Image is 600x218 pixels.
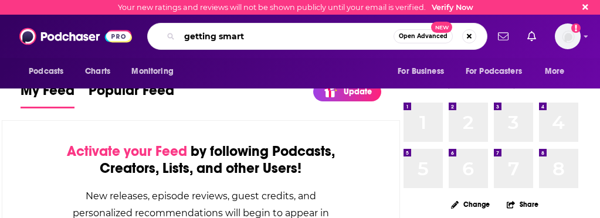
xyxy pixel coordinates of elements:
[61,143,341,177] div: by following Podcasts, Creators, Lists, and other Users!
[89,81,174,108] a: Popular Feed
[555,23,581,49] img: User Profile
[147,23,487,50] div: Search podcasts, credits, & more...
[89,81,174,106] span: Popular Feed
[67,142,187,160] span: Activate your Feed
[444,197,497,212] button: Change
[21,60,79,83] button: open menu
[545,63,565,80] span: More
[458,60,539,83] button: open menu
[389,60,459,83] button: open menu
[344,87,372,97] p: Update
[398,63,444,80] span: For Business
[118,3,473,12] div: Your new ratings and reviews will not be shown publicly until your email is verified.
[431,22,452,33] span: New
[555,23,581,49] span: Logged in as robin.richardson
[85,63,110,80] span: Charts
[313,82,381,101] a: Update
[394,29,453,43] button: Open AdvancedNew
[29,63,63,80] span: Podcasts
[432,3,473,12] a: Verify Now
[123,60,188,83] button: open menu
[77,60,117,83] a: Charts
[493,26,513,46] a: Show notifications dropdown
[466,63,522,80] span: For Podcasters
[179,27,394,46] input: Search podcasts, credits, & more...
[571,23,581,33] svg: Email not verified
[21,81,74,108] a: My Feed
[131,63,173,80] span: Monitoring
[399,33,448,39] span: Open Advanced
[537,60,579,83] button: open menu
[523,26,541,46] a: Show notifications dropdown
[555,23,581,49] button: Show profile menu
[21,81,74,106] span: My Feed
[506,193,539,216] button: Share
[19,25,132,47] img: Podchaser - Follow, Share and Rate Podcasts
